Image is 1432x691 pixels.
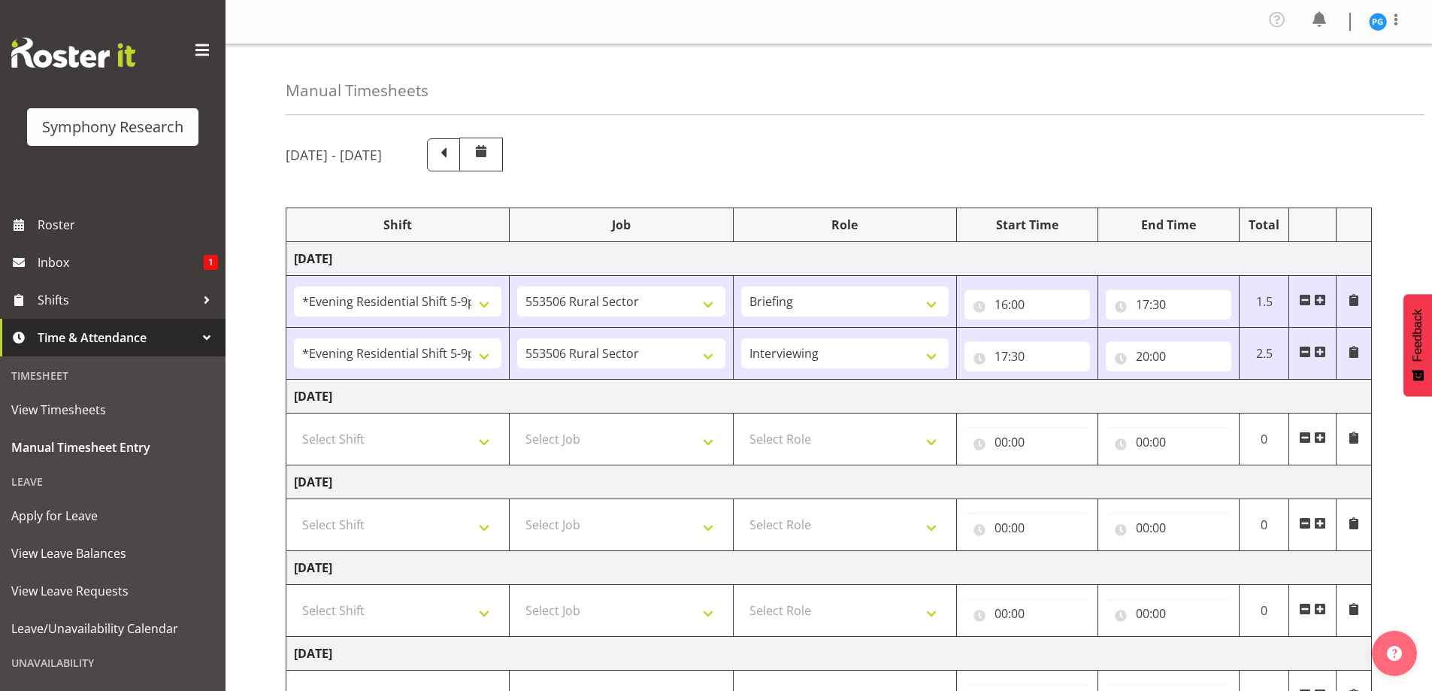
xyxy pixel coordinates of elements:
[1239,414,1289,465] td: 0
[286,242,1372,276] td: [DATE]
[4,466,222,497] div: Leave
[1247,216,1282,234] div: Total
[4,360,222,391] div: Timesheet
[11,505,214,527] span: Apply for Leave
[1411,309,1424,362] span: Feedback
[4,391,222,429] a: View Timesheets
[11,617,214,640] span: Leave/Unavailability Calendar
[1106,513,1231,543] input: Click to select...
[964,289,1090,320] input: Click to select...
[964,341,1090,371] input: Click to select...
[1239,499,1289,551] td: 0
[4,572,222,610] a: View Leave Requests
[1369,13,1387,31] img: patricia-gilmour9541.jpg
[4,429,222,466] a: Manual Timesheet Entry
[11,38,135,68] img: Rosterit website logo
[1106,427,1231,457] input: Click to select...
[1239,276,1289,328] td: 1.5
[11,542,214,565] span: View Leave Balances
[517,216,725,234] div: Job
[38,214,218,236] span: Roster
[964,513,1090,543] input: Click to select...
[38,289,195,311] span: Shifts
[1106,341,1231,371] input: Click to select...
[286,551,1372,585] td: [DATE]
[286,637,1372,671] td: [DATE]
[741,216,949,234] div: Role
[4,610,222,647] a: Leave/Unavailability Calendar
[4,647,222,678] div: Unavailability
[1239,585,1289,637] td: 0
[286,465,1372,499] td: [DATE]
[204,255,218,270] span: 1
[4,497,222,535] a: Apply for Leave
[964,599,1090,629] input: Click to select...
[1106,599,1231,629] input: Click to select...
[1106,216,1231,234] div: End Time
[1387,646,1402,661] img: help-xxl-2.png
[1106,289,1231,320] input: Click to select...
[294,216,501,234] div: Shift
[1403,294,1432,396] button: Feedback - Show survey
[38,326,195,349] span: Time & Attendance
[42,116,183,138] div: Symphony Research
[1239,328,1289,380] td: 2.5
[286,380,1372,414] td: [DATE]
[11,399,214,421] span: View Timesheets
[11,580,214,602] span: View Leave Requests
[11,436,214,459] span: Manual Timesheet Entry
[964,216,1090,234] div: Start Time
[286,82,428,99] h4: Manual Timesheets
[964,427,1090,457] input: Click to select...
[286,147,382,163] h5: [DATE] - [DATE]
[4,535,222,572] a: View Leave Balances
[38,251,204,274] span: Inbox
